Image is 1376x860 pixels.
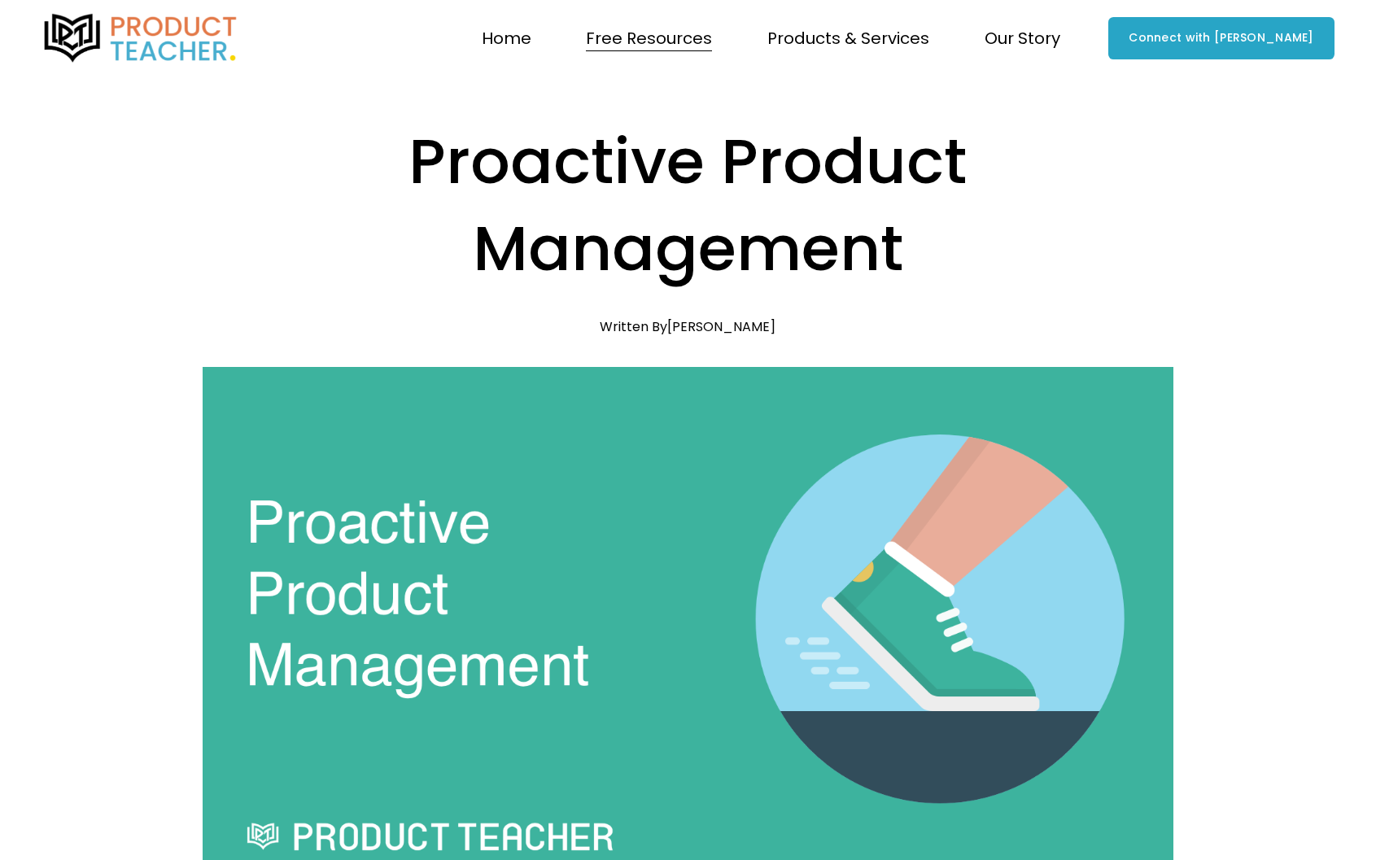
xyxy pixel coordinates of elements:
span: Products & Services [767,24,929,53]
span: Our Story [985,24,1060,53]
a: folder dropdown [767,22,929,55]
div: Written By [600,319,775,334]
a: Home [482,22,531,55]
a: Connect with [PERSON_NAME] [1108,17,1335,59]
img: Product Teacher [41,14,240,63]
a: folder dropdown [985,22,1060,55]
span: Free Resources [586,24,712,53]
a: folder dropdown [586,22,712,55]
a: [PERSON_NAME] [667,317,775,336]
h1: Proactive Product Management [203,118,1173,293]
